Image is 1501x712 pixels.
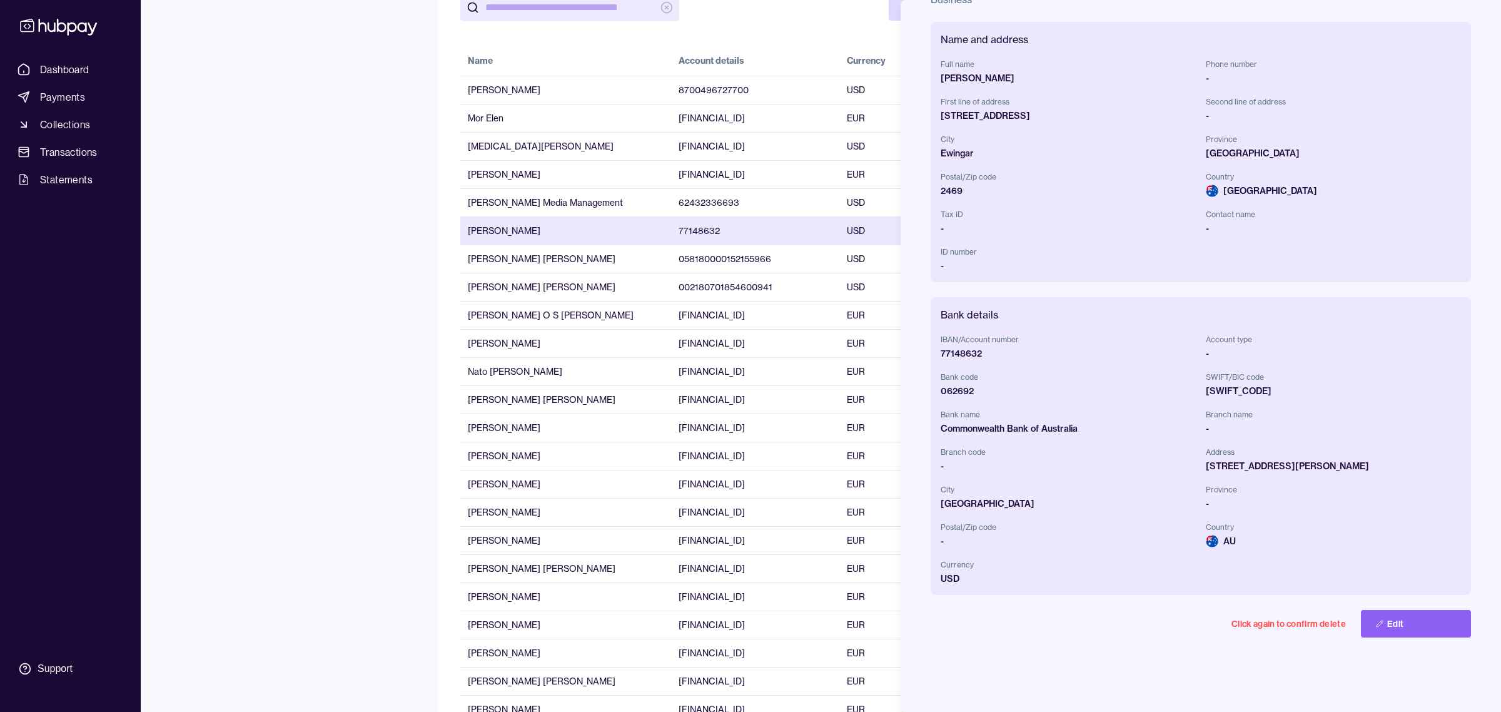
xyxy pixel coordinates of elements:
[941,170,1196,185] span: Postal/Zip code
[1206,460,1461,472] div: [STREET_ADDRESS][PERSON_NAME]
[1206,445,1461,460] span: Address
[941,347,1196,360] div: 77148632
[941,407,1196,422] span: Bank name
[1206,535,1461,547] span: AU
[1206,347,1461,360] div: -
[1206,132,1461,147] span: Province
[1206,497,1461,510] div: -
[1206,422,1461,435] div: -
[1206,407,1461,422] span: Branch name
[941,132,1196,147] span: City
[941,72,1196,84] div: [PERSON_NAME]
[941,385,1196,397] div: 062692
[941,557,1196,572] span: Currency
[1206,332,1461,347] span: Account type
[941,520,1196,535] span: Postal/Zip code
[941,422,1196,435] div: Commonwealth Bank of Australia
[941,260,1196,272] div: -
[941,572,1196,585] div: USD
[941,460,1196,472] div: -
[1206,57,1461,72] span: Phone number
[941,32,1461,47] h2: Name and address
[941,57,1196,72] span: Full name
[941,207,1196,222] span: Tax ID
[1206,147,1461,160] div: [GEOGRAPHIC_DATA]
[1206,520,1461,535] span: Country
[1206,94,1461,109] span: Second line of address
[1361,610,1471,638] button: Edit
[1206,222,1461,235] div: -
[1216,610,1361,638] button: Click again to confirm delete
[941,222,1196,235] div: -
[941,535,1196,547] div: -
[1206,170,1461,185] span: Country
[941,185,1196,197] div: 2469
[941,109,1196,122] div: [STREET_ADDRESS]
[941,482,1196,497] span: City
[941,94,1196,109] span: First line of address
[1206,385,1461,397] div: [SWIFT_CODE]
[1206,207,1461,222] span: Contact name
[941,147,1196,160] div: Ewingar
[941,245,1196,260] span: ID number
[941,307,1461,322] h2: Bank details
[941,370,1196,385] span: Bank code
[941,445,1196,460] span: Branch code
[1206,370,1461,385] span: SWIFT/BIC code
[1206,185,1461,197] span: [GEOGRAPHIC_DATA]
[1206,482,1461,497] span: Province
[941,497,1196,510] div: [GEOGRAPHIC_DATA]
[1206,72,1461,84] div: -
[941,332,1196,347] span: IBAN/Account number
[1206,109,1461,122] div: -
